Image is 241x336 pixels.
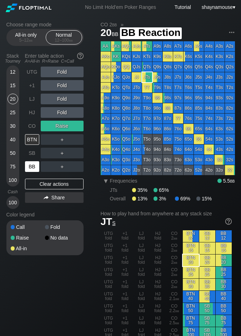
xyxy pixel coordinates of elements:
[225,145,235,154] div: 42s
[101,103,111,113] div: A8o
[173,41,183,51] div: A7s
[204,41,214,51] div: A4s
[202,4,233,10] span: shaynamouse
[154,187,169,193] div: 65%
[41,148,84,158] div: ＋
[225,124,235,134] div: 62s
[163,155,173,165] div: 83o
[175,4,191,10] a: Tutorial
[132,124,142,134] div: J6o
[101,216,116,227] span: JT
[194,114,204,124] div: 75s
[184,155,194,165] div: 63o
[152,165,162,175] div: 92o
[173,114,183,124] div: 77
[152,124,162,134] div: 96o
[111,62,121,72] div: KQo
[25,80,39,91] div: +1
[183,267,199,278] div: BTN 25
[215,134,225,144] div: 53s
[173,93,183,103] div: 97s
[111,103,121,113] div: K8o
[101,41,111,51] div: AA
[163,83,173,93] div: T8s
[117,291,133,303] div: +1 fold
[11,235,45,240] div: Raise
[184,83,194,93] div: T6s
[194,83,204,93] div: T5s
[163,145,173,154] div: 84o
[25,59,84,64] div: A=All-in R=Raise C=Call
[204,124,214,134] div: 64s
[194,62,204,72] div: Q5s
[152,103,162,113] div: 98o
[101,83,111,93] div: ATo
[69,38,73,43] span: bb
[216,291,232,303] div: BB 40
[121,103,131,113] div: Q8o
[10,31,42,44] div: All-in only
[204,134,214,144] div: 54s
[150,242,166,254] div: HJ fold
[117,254,133,266] div: +1 fold
[225,52,235,62] div: K2s
[101,93,111,103] div: A9o
[152,62,162,72] div: Q9s
[173,52,183,62] div: K7s
[142,114,152,124] div: T7o
[111,124,121,134] div: K6o
[132,134,142,144] div: J5o
[6,4,51,12] img: Floptimal logo
[121,124,131,134] div: Q6o
[215,145,225,154] div: 43s
[199,279,215,290] div: SB 30
[183,279,199,290] div: BTN 30
[204,155,214,165] div: 43o
[121,145,131,154] div: Q4o
[184,62,194,72] div: Q6s
[111,72,121,82] div: KJo
[132,145,142,154] div: J4o
[225,134,235,144] div: 52s
[25,94,39,104] div: LJ
[4,189,22,194] div: Cash
[166,279,182,290] div: CO 2
[121,93,131,103] div: Q9o
[152,41,162,51] div: A9s
[150,279,166,290] div: HJ fold
[134,291,150,303] div: LJ fold
[204,103,214,113] div: 84s
[215,62,225,72] div: Q3s
[204,62,214,72] div: Q4s
[101,242,117,254] div: UTG fold
[134,267,150,278] div: LJ fold
[215,41,225,51] div: A3s
[215,93,225,103] div: 93s
[111,93,121,103] div: K9o
[25,121,39,131] div: CO
[204,93,214,103] div: 94s
[7,107,18,118] div: 25
[215,83,225,93] div: T3s
[101,155,111,165] div: A3o
[194,72,204,82] div: J5s
[204,114,214,124] div: 74s
[101,124,111,134] div: A6o
[100,21,118,28] span: CO 2
[120,27,181,39] span: BB Reaction
[215,72,225,82] div: J3s
[101,165,111,175] div: A2o
[7,148,18,158] div: 50
[132,187,154,193] div: 35%
[216,279,232,290] div: BB 30
[7,134,18,145] div: 40
[217,178,235,184] div: 5.5
[184,145,194,154] div: 64o
[121,165,131,175] div: Q2o
[25,107,39,118] div: HJ
[117,230,133,242] div: +1 fold
[216,242,232,254] div: BB 15
[6,22,84,27] h2: Choose range mode
[7,121,18,131] div: 30
[199,254,215,266] div: SB 20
